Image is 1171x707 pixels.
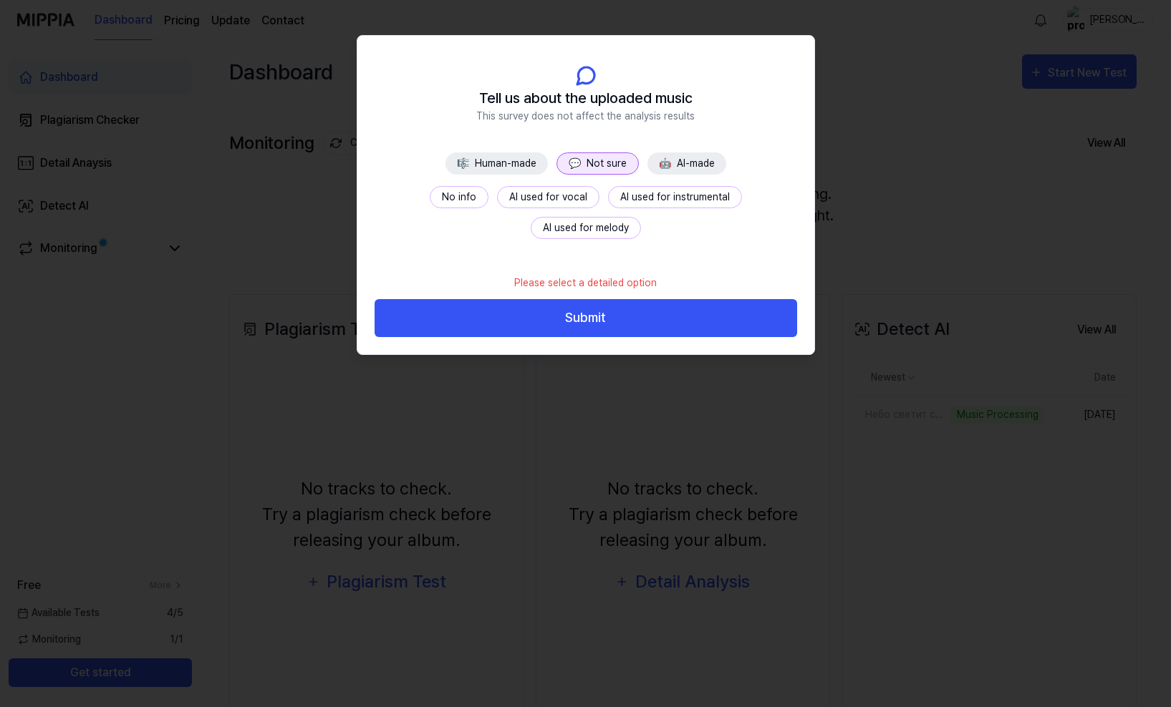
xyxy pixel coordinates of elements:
[569,157,581,169] span: 💬
[375,299,797,337] button: Submit
[476,109,695,124] span: This survey does not affect the analysis results
[445,152,548,175] button: 🎼Human-made
[608,186,742,208] button: AI used for instrumental
[479,87,693,109] span: Tell us about the uploaded music
[506,267,665,299] div: Please select a detailed option
[497,186,599,208] button: AI used for vocal
[531,217,641,239] button: AI used for melody
[556,152,639,175] button: 💬Not sure
[647,152,726,175] button: 🤖AI-made
[457,157,469,169] span: 🎼
[430,186,488,208] button: No info
[659,157,671,169] span: 🤖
